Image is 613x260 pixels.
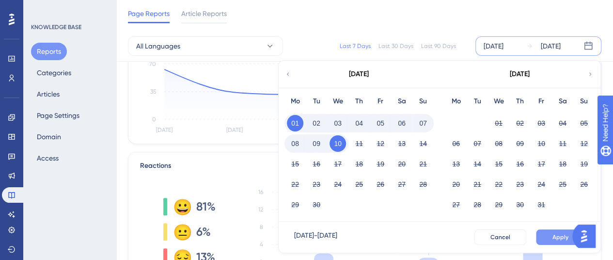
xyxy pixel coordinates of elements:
button: Access [31,149,64,167]
button: 02 [512,115,528,131]
div: KNOWLEDGE BASE [31,23,81,31]
tspan: 70 [149,61,156,67]
span: Page Reports [128,8,170,19]
div: [DATE] [541,40,561,52]
tspan: 8 [260,224,263,230]
button: 22 [490,176,507,193]
button: 09 [512,135,528,152]
button: 30 [512,196,528,213]
div: Last 30 Days [378,42,413,50]
button: 18 [351,156,367,172]
button: 19 [372,156,389,172]
button: 06 [448,135,464,152]
button: 21 [415,156,431,172]
button: 20 [448,176,464,193]
button: 24 [533,176,550,193]
button: 09 [308,135,325,152]
div: Sa [391,96,412,107]
iframe: UserGuiding AI Assistant Launcher [572,222,601,251]
button: 08 [287,135,303,152]
button: 19 [576,156,592,172]
button: 07 [469,135,486,152]
span: Need Help? [23,2,61,14]
span: Article Reports [181,8,227,19]
button: 20 [393,156,410,172]
button: 01 [490,115,507,131]
div: 😐 [173,224,189,240]
button: 04 [351,115,367,131]
div: Tu [306,96,327,107]
tspan: 0 [152,116,156,123]
button: 27 [393,176,410,193]
div: Su [412,96,434,107]
button: 10 [330,135,346,152]
button: 21 [469,176,486,193]
div: Th [348,96,370,107]
button: 25 [554,176,571,193]
button: 28 [469,196,486,213]
div: Sa [552,96,573,107]
button: Categories [31,64,77,81]
button: 03 [330,115,346,131]
button: 23 [308,176,325,193]
button: 10 [533,135,550,152]
div: Su [573,96,595,107]
div: Fr [531,96,552,107]
button: Cancel [474,229,526,245]
button: 29 [490,196,507,213]
span: Apply [552,233,568,241]
button: 05 [372,115,389,131]
tspan: [DATE] [226,127,243,133]
button: 12 [372,135,389,152]
div: Last 7 Days [340,42,371,50]
span: Cancel [490,233,510,241]
span: All Languages [136,40,180,52]
div: [DATE] [349,68,369,80]
div: [DATE] [510,68,530,80]
button: 24 [330,176,346,193]
button: 18 [554,156,571,172]
button: 08 [490,135,507,152]
button: 02 [308,115,325,131]
button: 04 [554,115,571,131]
tspan: 12 [258,206,263,213]
button: 07 [415,115,431,131]
button: 27 [448,196,464,213]
button: 28 [415,176,431,193]
button: 22 [287,176,303,193]
button: 26 [576,176,592,193]
button: 15 [287,156,303,172]
button: 03 [533,115,550,131]
button: 26 [372,176,389,193]
div: Tu [467,96,488,107]
div: Last 90 Days [421,42,456,50]
div: [DATE] [484,40,503,52]
tspan: 35 [150,88,156,95]
button: 06 [393,115,410,131]
button: 16 [512,156,528,172]
button: 14 [469,156,486,172]
button: 12 [576,135,592,152]
button: 13 [393,135,410,152]
button: Domain [31,128,67,146]
button: 13 [448,156,464,172]
div: Th [509,96,531,107]
button: 25 [351,176,367,193]
div: 😀 [173,199,189,214]
div: [DATE] - [DATE] [294,229,337,245]
button: 23 [512,176,528,193]
button: 05 [576,115,592,131]
button: 15 [490,156,507,172]
tspan: [DATE] [156,127,173,133]
tspan: 16 [258,189,263,195]
div: Reactions [140,160,589,172]
div: Mo [445,96,467,107]
button: 30 [308,196,325,213]
div: We [327,96,348,107]
div: Fr [370,96,391,107]
button: Page Settings [31,107,85,124]
tspan: 4 [260,241,263,248]
button: 31 [533,196,550,213]
button: Reports [31,43,67,60]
